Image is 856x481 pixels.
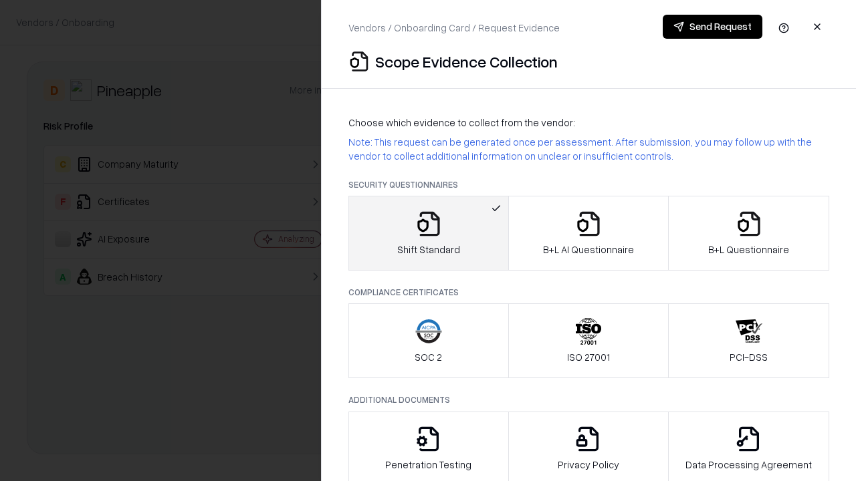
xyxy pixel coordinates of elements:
p: B+L Questionnaire [708,243,789,257]
button: Send Request [663,15,762,39]
p: PCI-DSS [730,350,768,364]
p: Shift Standard [397,243,460,257]
p: Data Processing Agreement [685,458,812,472]
p: Compliance Certificates [348,287,829,298]
p: Penetration Testing [385,458,471,472]
button: B+L Questionnaire [668,196,829,271]
p: Choose which evidence to collect from the vendor: [348,116,829,130]
p: Additional Documents [348,394,829,406]
p: B+L AI Questionnaire [543,243,634,257]
button: Shift Standard [348,196,509,271]
p: Security Questionnaires [348,179,829,190]
button: PCI-DSS [668,303,829,378]
button: SOC 2 [348,303,509,378]
p: Scope Evidence Collection [375,51,558,72]
p: Vendors / Onboarding Card / Request Evidence [348,21,560,35]
p: ISO 27001 [567,350,610,364]
button: ISO 27001 [508,303,669,378]
p: SOC 2 [415,350,442,364]
p: Note: This request can be generated once per assessment. After submission, you may follow up with... [348,135,829,163]
button: B+L AI Questionnaire [508,196,669,271]
p: Privacy Policy [558,458,619,472]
